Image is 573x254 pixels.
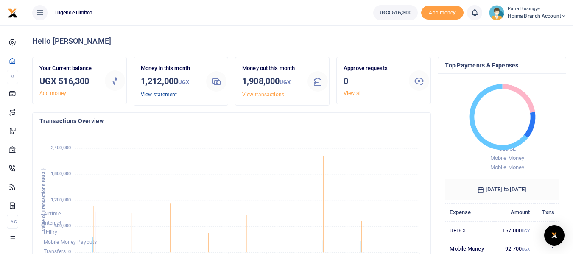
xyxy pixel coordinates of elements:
[493,203,534,221] th: Amount
[344,75,402,87] h3: 0
[445,61,559,70] h4: Top Payments & Expenses
[445,221,493,240] td: UEDCL
[280,79,291,85] small: UGX
[32,36,566,46] h4: Hello [PERSON_NAME]
[242,92,284,98] a: View transactions
[373,5,418,20] a: UGX 516,300
[44,211,61,217] span: Airtime
[421,6,464,20] li: Toup your wallet
[51,171,71,177] tspan: 1,800,000
[370,5,421,20] li: Wallet ballance
[490,155,524,161] span: Mobile Money
[445,203,493,221] th: Expense
[7,70,18,84] li: M
[489,5,566,20] a: profile-user Patra Busingye Hoima Branch Account
[344,64,402,73] p: Approve requests
[44,220,61,226] span: Internet
[141,92,177,98] a: View statement
[7,215,18,229] li: Ac
[522,229,530,233] small: UGX
[39,64,98,73] p: Your Current balance
[445,179,559,200] h6: [DATE] to [DATE]
[51,9,96,17] span: Tugende Limited
[493,221,534,240] td: 157,000
[141,64,199,73] p: Money in this month
[344,90,362,96] a: View all
[499,145,516,152] span: UEDCL
[489,5,504,20] img: profile-user
[39,116,424,126] h4: Transactions Overview
[8,9,18,16] a: logo-small logo-large logo-large
[178,79,189,85] small: UGX
[44,230,57,236] span: Utility
[380,8,411,17] span: UGX 516,300
[141,75,199,89] h3: 1,212,000
[51,197,71,203] tspan: 1,200,000
[44,239,97,245] span: Mobile Money Payouts
[8,8,18,18] img: logo-small
[39,90,66,96] a: Add money
[421,6,464,20] span: Add money
[51,145,71,151] tspan: 2,400,000
[54,223,71,229] tspan: 600,000
[39,75,98,87] h3: UGX 516,300
[522,247,530,251] small: UGX
[534,221,559,240] td: 1
[421,9,464,15] a: Add money
[242,75,301,89] h3: 1,908,000
[41,168,46,232] text: Value of Transactions (UGX )
[242,64,301,73] p: Money out this month
[534,203,559,221] th: Txns
[544,225,565,246] div: Open Intercom Messenger
[508,6,566,13] small: Patra Busingye
[490,164,524,170] span: Mobile Money
[508,12,566,20] span: Hoima Branch Account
